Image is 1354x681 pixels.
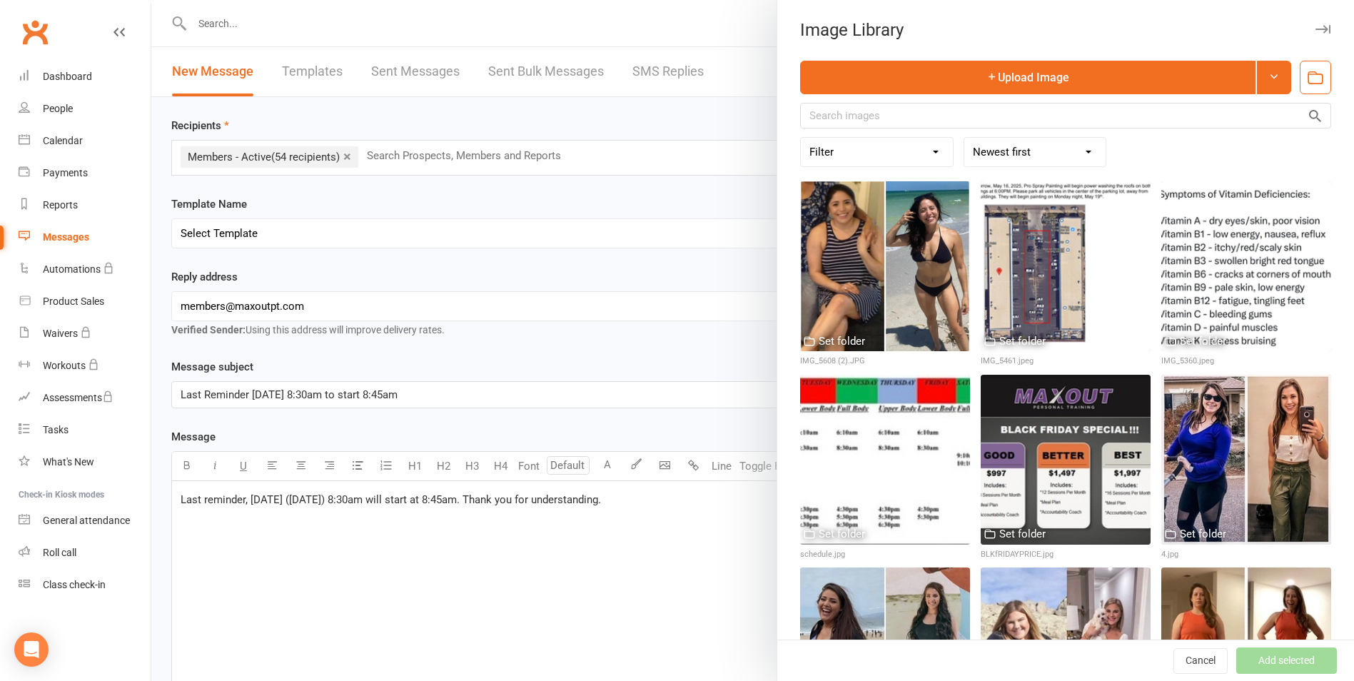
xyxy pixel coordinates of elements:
[19,414,151,446] a: Tasks
[43,456,94,468] div: What's New
[777,20,1354,40] div: Image Library
[19,253,151,286] a: Automations
[1161,181,1331,351] img: IMG_5360.jpeg
[19,446,151,478] a: What's New
[19,61,151,93] a: Dashboard
[19,505,151,537] a: General attendance kiosk mode
[43,360,86,371] div: Workouts
[43,515,130,526] div: General attendance
[800,103,1331,128] input: Search images
[1161,355,1331,368] div: IMG_5360.jpeg
[19,318,151,350] a: Waivers
[999,525,1046,543] div: Set folder
[800,355,970,368] div: IMG_5608 (2).JPG
[999,333,1046,350] div: Set folder
[1161,548,1331,561] div: 4.jpg
[19,157,151,189] a: Payments
[43,424,69,435] div: Tasks
[819,525,865,543] div: Set folder
[981,181,1151,351] img: IMG_5461.jpeg
[43,135,83,146] div: Calendar
[981,375,1151,545] img: BLKfRIDAYPRICE.jpg
[43,103,73,114] div: People
[14,632,49,667] div: Open Intercom Messenger
[981,548,1151,561] div: BLKfRIDAYPRICE.jpg
[43,296,104,307] div: Product Sales
[800,61,1256,94] button: Upload Image
[1173,648,1228,674] button: Cancel
[19,125,151,157] a: Calendar
[981,355,1151,368] div: IMG_5461.jpeg
[19,221,151,253] a: Messages
[43,392,113,403] div: Assessments
[800,548,970,561] div: schedule.jpg
[19,350,151,382] a: Workouts
[1180,333,1226,350] div: Set folder
[19,569,151,601] a: Class kiosk mode
[43,263,101,275] div: Automations
[19,93,151,125] a: People
[819,333,865,350] div: Set folder
[1180,525,1226,543] div: Set folder
[800,375,970,545] img: schedule.jpg
[43,547,76,558] div: Roll call
[43,167,88,178] div: Payments
[43,71,92,82] div: Dashboard
[1161,375,1331,545] img: 4.jpg
[43,579,106,590] div: Class check-in
[43,231,89,243] div: Messages
[19,382,151,414] a: Assessments
[43,199,78,211] div: Reports
[19,189,151,221] a: Reports
[800,181,970,351] img: IMG_5608 (2).JPG
[43,328,78,339] div: Waivers
[17,14,53,50] a: Clubworx
[19,537,151,569] a: Roll call
[19,286,151,318] a: Product Sales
